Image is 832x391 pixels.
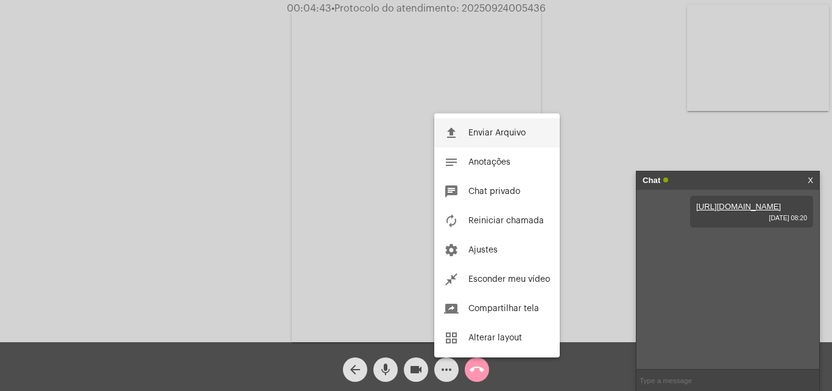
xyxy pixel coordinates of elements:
span: Enviar Arquivo [468,129,526,137]
span: Anotações [468,158,510,167]
mat-icon: chat [444,184,459,199]
span: Compartilhar tela [468,304,539,313]
span: Esconder meu vídeo [468,275,550,284]
mat-icon: file_upload [444,126,459,140]
mat-icon: autorenew [444,213,459,228]
span: Reiniciar chamada [468,217,544,225]
span: Chat privado [468,187,520,196]
mat-icon: notes [444,155,459,170]
span: Ajustes [468,246,498,254]
mat-icon: grid_view [444,331,459,345]
mat-icon: close_fullscreen [444,272,459,287]
mat-icon: screen_share [444,301,459,316]
mat-icon: settings [444,243,459,257]
span: Alterar layout [468,334,522,342]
